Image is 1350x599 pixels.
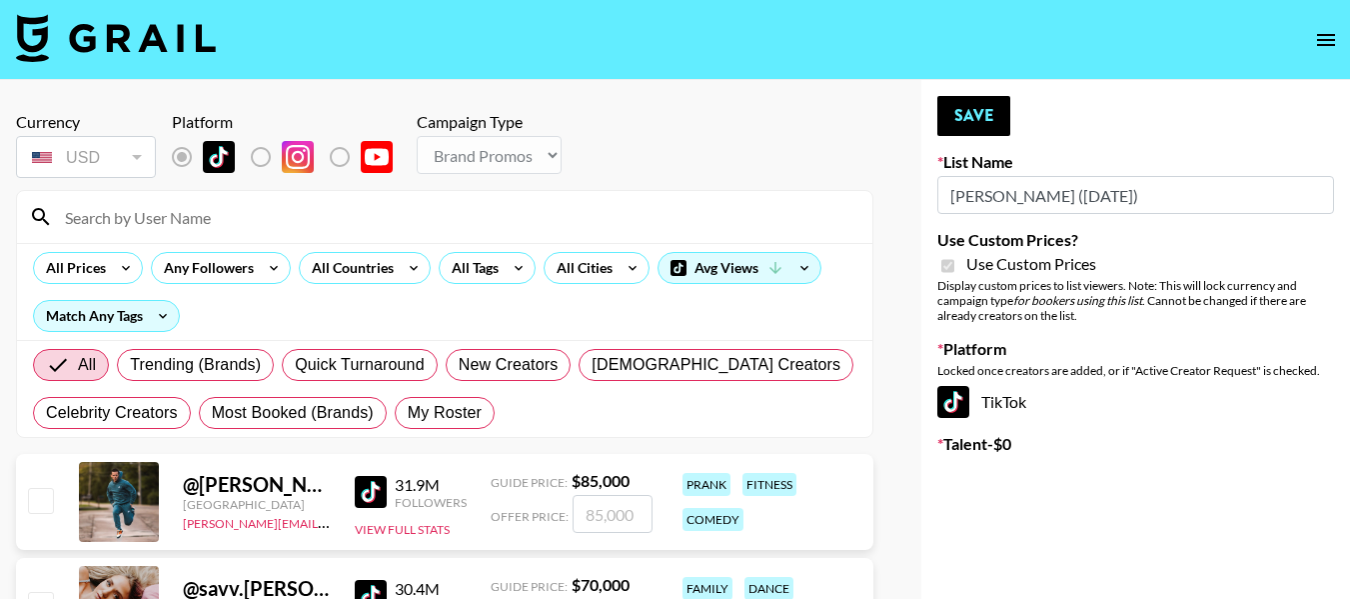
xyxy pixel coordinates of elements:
img: TikTok [203,141,235,173]
a: [PERSON_NAME][EMAIL_ADDRESS][DOMAIN_NAME] [183,512,479,531]
div: Currency [16,112,156,132]
input: 85,000 [573,495,653,533]
div: List locked to TikTok. [172,136,409,178]
div: [GEOGRAPHIC_DATA] [183,497,331,512]
span: Trending (Brands) [130,353,261,377]
button: open drawer [1306,20,1346,60]
div: Match Any Tags [34,301,179,331]
img: Grail Talent [16,14,216,62]
div: @ [PERSON_NAME].[PERSON_NAME] [183,472,331,497]
label: Platform [937,339,1334,359]
img: Instagram [282,141,314,173]
button: Save [937,96,1010,136]
input: Search by User Name [53,201,860,233]
span: Guide Price: [491,475,568,490]
div: All Cities [545,253,617,283]
img: TikTok [937,386,969,418]
span: Offer Price: [491,509,569,524]
span: Guide Price: [491,579,568,594]
div: All Prices [34,253,110,283]
div: fitness [742,473,796,496]
span: Use Custom Prices [966,254,1096,274]
div: comedy [682,508,743,531]
div: 31.9M [395,475,467,495]
div: Followers [395,495,467,510]
img: TikTok [355,476,387,508]
span: Celebrity Creators [46,401,178,425]
div: USD [20,140,152,175]
span: New Creators [459,353,559,377]
span: Most Booked (Brands) [212,401,374,425]
div: Currency is locked to USD [16,132,156,182]
span: All [78,353,96,377]
div: Any Followers [152,253,258,283]
label: List Name [937,152,1334,172]
strong: $ 85,000 [572,471,630,490]
div: Locked once creators are added, or if "Active Creator Request" is checked. [937,363,1334,378]
label: Talent - $ 0 [937,434,1334,454]
strong: $ 70,000 [572,575,630,594]
div: prank [682,473,730,496]
div: 30.4M [395,579,467,599]
span: Quick Turnaround [295,353,425,377]
em: for bookers using this list [1013,293,1142,308]
span: My Roster [408,401,482,425]
div: Display custom prices to list viewers. Note: This will lock currency and campaign type . Cannot b... [937,278,1334,323]
div: All Tags [440,253,503,283]
div: All Countries [300,253,398,283]
div: Avg Views [659,253,820,283]
span: [DEMOGRAPHIC_DATA] Creators [592,353,840,377]
div: Platform [172,112,409,132]
button: View Full Stats [355,522,450,537]
label: Use Custom Prices? [937,230,1334,250]
div: TikTok [937,386,1334,418]
img: YouTube [361,141,393,173]
div: Campaign Type [417,112,562,132]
